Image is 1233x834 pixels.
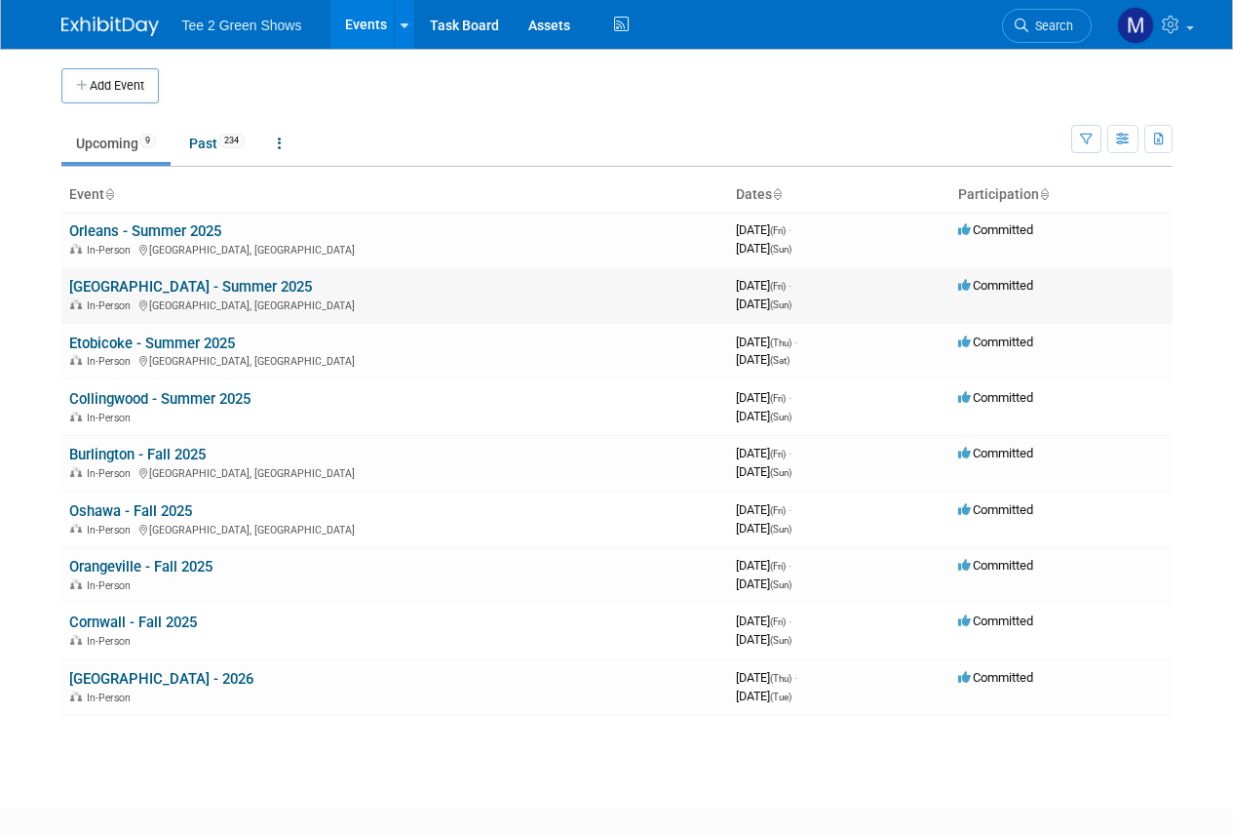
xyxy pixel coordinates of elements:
th: Participation [950,179,1173,212]
span: [DATE] [736,614,791,628]
img: In-Person Event [70,579,82,589]
span: - [794,670,797,685]
span: In-Person [87,524,136,536]
a: Sort by Participation Type [1039,186,1049,202]
span: Committed [958,614,1033,628]
span: [DATE] [736,297,791,311]
img: In-Person Event [70,635,82,645]
span: [DATE] [736,352,790,367]
span: In-Person [87,635,136,648]
span: In-Person [87,467,136,480]
span: - [789,614,791,628]
span: (Sun) [770,467,791,478]
span: (Fri) [770,225,786,236]
span: [DATE] [736,689,791,703]
img: In-Person Event [70,467,82,477]
a: [GEOGRAPHIC_DATA] - Summer 2025 [69,278,312,296]
span: [DATE] [736,409,791,423]
th: Event [61,179,728,212]
span: Tee 2 Green Shows [182,18,302,33]
a: Sort by Event Name [104,186,114,202]
span: - [789,222,791,237]
span: - [789,278,791,293]
span: [DATE] [736,222,791,237]
img: In-Person Event [70,299,82,309]
th: Dates [728,179,950,212]
span: [DATE] [736,464,791,479]
span: Committed [958,278,1033,293]
a: Orleans - Summer 2025 [69,222,221,240]
span: In-Person [87,244,136,257]
a: Sort by Start Date [772,186,782,202]
img: Michael Kruger [1117,7,1154,44]
span: In-Person [87,692,136,704]
span: - [794,335,797,349]
img: In-Person Event [70,692,82,701]
span: (Sun) [770,524,791,535]
span: 234 [218,134,245,148]
a: Cornwall - Fall 2025 [69,614,197,631]
a: Past234 [174,125,259,162]
a: Orangeville - Fall 2025 [69,558,212,576]
a: Search [1002,9,1092,43]
span: (Fri) [770,393,786,404]
span: (Sun) [770,579,791,590]
span: [DATE] [736,502,791,517]
span: Committed [958,446,1033,460]
span: (Thu) [770,673,791,684]
img: In-Person Event [70,244,82,254]
span: [DATE] [736,632,791,647]
span: - [789,390,791,405]
img: In-Person Event [70,524,82,534]
span: Committed [958,670,1033,685]
span: [DATE] [736,390,791,405]
span: (Fri) [770,505,786,516]
span: (Fri) [770,449,786,459]
span: - [789,558,791,573]
span: In-Person [87,579,136,592]
a: Upcoming9 [61,125,171,162]
span: (Sun) [770,299,791,310]
span: (Fri) [770,616,786,627]
a: [GEOGRAPHIC_DATA] - 2026 [69,670,253,688]
div: [GEOGRAPHIC_DATA], [GEOGRAPHIC_DATA] [69,241,720,257]
span: In-Person [87,299,136,312]
div: [GEOGRAPHIC_DATA], [GEOGRAPHIC_DATA] [69,521,720,536]
span: (Sun) [770,412,791,422]
span: (Tue) [770,692,791,702]
span: 9 [139,134,156,148]
span: [DATE] [736,446,791,460]
a: Oshawa - Fall 2025 [69,502,192,520]
span: (Thu) [770,338,791,348]
span: [DATE] [736,576,791,591]
span: (Sun) [770,635,791,646]
img: ExhibitDay [61,17,159,36]
span: (Sat) [770,355,790,366]
span: Committed [958,502,1033,517]
div: [GEOGRAPHIC_DATA], [GEOGRAPHIC_DATA] [69,464,720,480]
span: Committed [958,390,1033,405]
span: In-Person [87,355,136,368]
span: [DATE] [736,241,791,256]
span: (Sun) [770,244,791,255]
span: (Fri) [770,561,786,572]
span: Search [1028,19,1073,33]
span: - [789,502,791,517]
span: [DATE] [736,558,791,573]
span: Committed [958,335,1033,349]
span: [DATE] [736,278,791,293]
div: [GEOGRAPHIC_DATA], [GEOGRAPHIC_DATA] [69,297,720,312]
span: [DATE] [736,670,797,685]
img: In-Person Event [70,355,82,365]
span: [DATE] [736,335,797,349]
span: Committed [958,222,1033,237]
span: - [789,446,791,460]
span: [DATE] [736,521,791,536]
div: [GEOGRAPHIC_DATA], [GEOGRAPHIC_DATA] [69,352,720,368]
a: Collingwood - Summer 2025 [69,390,250,408]
span: Committed [958,558,1033,573]
a: Burlington - Fall 2025 [69,446,206,463]
span: (Fri) [770,281,786,292]
button: Add Event [61,68,159,103]
a: Etobicoke - Summer 2025 [69,335,235,352]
